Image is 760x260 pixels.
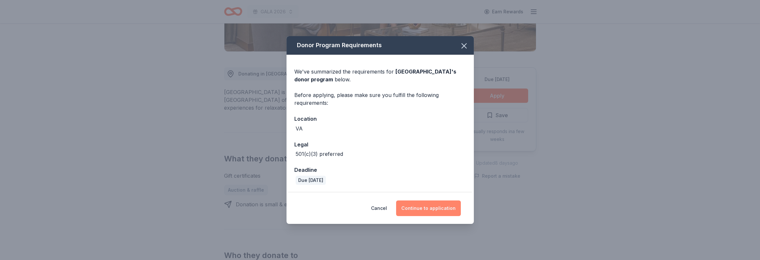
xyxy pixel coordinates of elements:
div: Before applying, please make sure you fulfill the following requirements: [294,91,466,107]
button: Cancel [371,200,387,216]
div: Due [DATE] [296,176,326,185]
div: Deadline [294,166,466,174]
div: VA [296,125,303,132]
div: Legal [294,140,466,149]
button: Continue to application [396,200,461,216]
div: We've summarized the requirements for below. [294,68,466,83]
div: 501(c)(3) preferred [296,150,343,158]
div: Location [294,115,466,123]
div: Donor Program Requirements [287,36,474,55]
